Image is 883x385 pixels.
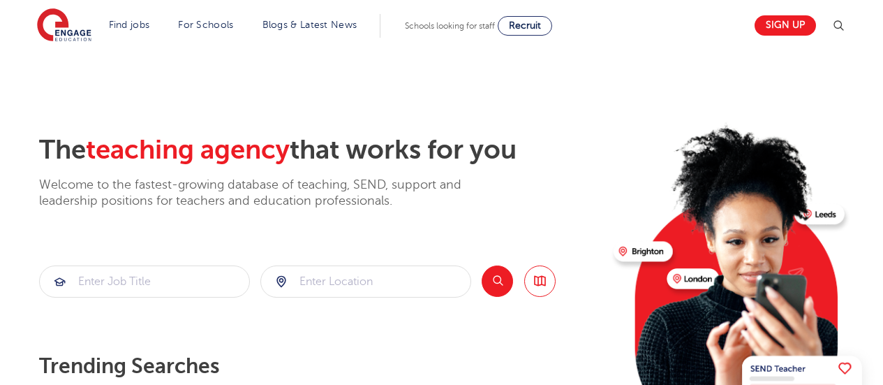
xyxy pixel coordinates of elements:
a: Sign up [755,15,816,36]
p: Trending searches [39,354,602,379]
a: Recruit [498,16,552,36]
p: Welcome to the fastest-growing database of teaching, SEND, support and leadership positions for t... [39,177,500,210]
span: Recruit [509,20,541,31]
span: Schools looking for staff [405,21,495,31]
a: For Schools [178,20,233,30]
div: Submit [39,266,250,298]
input: Submit [40,266,249,297]
h2: The that works for you [39,134,602,166]
button: Search [482,266,513,297]
div: Submit [260,266,471,298]
img: Engage Education [37,8,91,43]
span: teaching agency [86,135,290,165]
input: Submit [261,266,470,297]
a: Blogs & Latest News [262,20,357,30]
a: Find jobs [109,20,150,30]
